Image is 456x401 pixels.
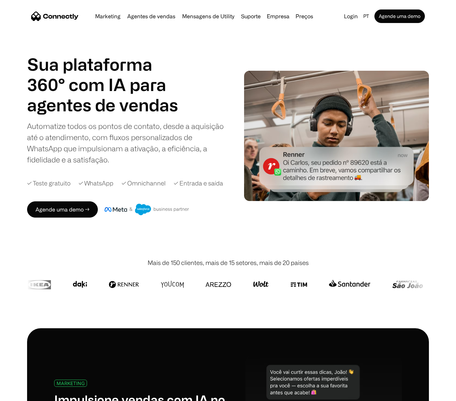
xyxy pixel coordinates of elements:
div: pt [361,12,373,21]
ul: Language list [14,389,41,399]
a: Mensagens de Utility [179,14,237,19]
div: MARKETING [57,381,85,386]
a: Marketing [92,14,123,19]
a: Agentes de vendas [125,14,178,19]
a: home [31,11,79,21]
div: carousel [27,95,183,115]
div: Empresa [267,12,289,21]
div: Automatize todos os pontos de contato, desde a aquisição até o atendimento, com fluxos personaliz... [27,120,225,165]
h1: agentes de vendas [27,95,183,115]
a: Preços [293,14,316,19]
div: 1 of 4 [27,95,183,115]
a: Login [341,12,361,21]
div: ✓ Teste gratuito [27,179,70,188]
h1: Sua plataforma 360° com IA para [27,54,183,95]
div: ✓ Entrada e saída [174,179,223,188]
a: Suporte [238,14,263,19]
div: ✓ WhatsApp [79,179,113,188]
div: ✓ Omnichannel [122,179,166,188]
a: Agende uma demo [374,9,425,23]
aside: Language selected: Português (Brasil) [7,388,41,399]
img: Meta e crachá de parceiro de negócios do Salesforce. [105,204,189,215]
div: Empresa [265,12,291,21]
div: pt [363,12,369,21]
div: Mais de 150 clientes, mais de 15 setores, mais de 20 países [148,258,309,267]
a: Agende uma demo → [27,201,98,218]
